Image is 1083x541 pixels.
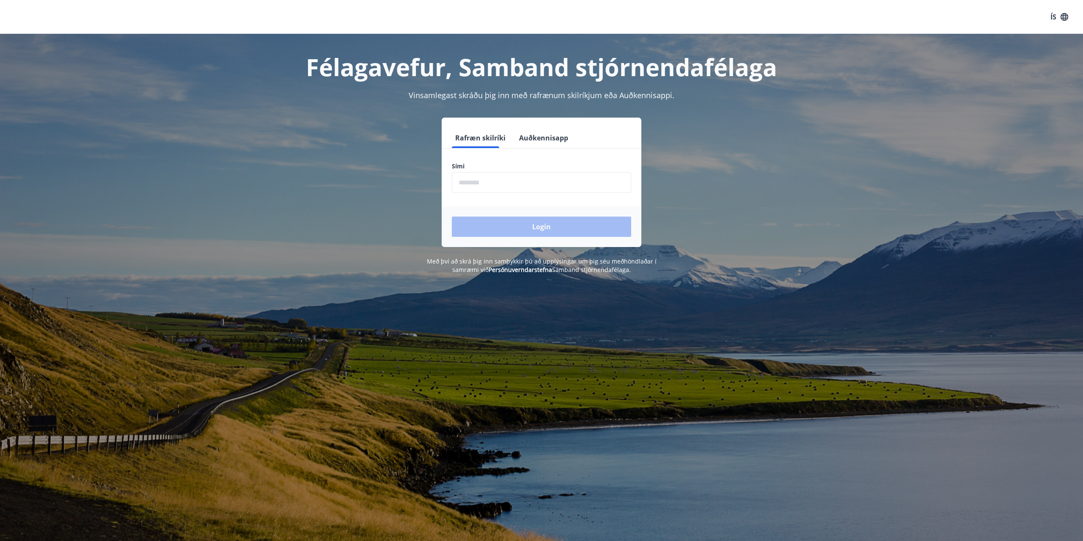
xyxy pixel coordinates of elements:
[452,162,631,170] label: Sími
[452,128,509,148] button: Rafræn skilríki
[247,51,836,83] h1: Félagavefur, Samband stjórnendafélaga
[409,90,674,100] span: Vinsamlegast skráðu þig inn með rafrænum skilríkjum eða Auðkennisappi.
[1046,9,1073,25] button: ÍS
[516,128,572,148] button: Auðkennisapp
[427,257,657,274] span: Með því að skrá þig inn samþykkir þú að upplýsingar um þig séu meðhöndlaðar í samræmi við Samband...
[489,266,552,274] a: Persónuverndarstefna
